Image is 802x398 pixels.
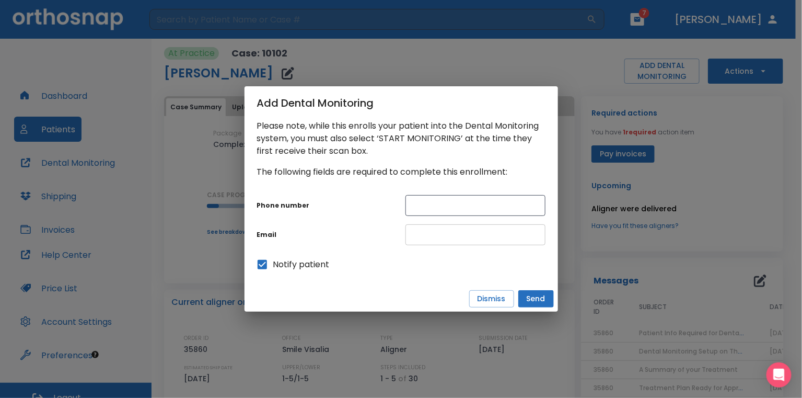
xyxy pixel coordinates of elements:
[257,120,545,157] p: Please note, while this enrolls your patient into the Dental Monitoring system, you must also sel...
[257,201,397,210] p: Phone number
[766,362,792,388] div: Open Intercom Messenger
[273,258,330,271] span: Notify patient
[245,86,558,120] h2: Add Dental Monitoring
[469,290,514,308] button: Dismiss
[518,290,554,308] button: Send
[257,230,397,240] p: Email
[257,166,545,178] p: The following fields are required to complete this enrollment:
